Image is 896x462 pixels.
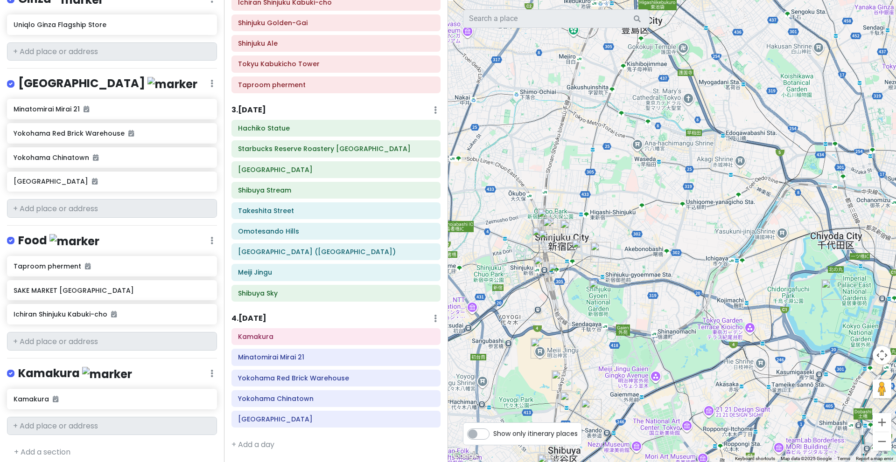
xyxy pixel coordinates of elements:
h6: [GEOGRAPHIC_DATA] [14,177,210,186]
a: Report a map error [856,456,893,461]
div: Taproom pherment [590,242,611,262]
h6: Starbucks Reserve Roastery Tokyo [238,145,434,153]
h6: 3 . [DATE] [231,105,266,115]
h6: Uniqlo Ginza Flagship Store [14,21,210,29]
h6: Takeshita Street [238,207,434,215]
h6: Shinjuku Golden-Gai [238,19,434,27]
img: marker [147,77,197,91]
h6: Omotesando Hills [238,227,434,235]
button: Drag Pegman onto the map to open Street View [873,379,891,398]
button: Zoom in [873,413,891,432]
button: Map camera controls [873,346,891,365]
div: eggslut Shinjuku Southern Terrace [534,256,554,276]
div: Meiji Jingu [531,338,551,359]
i: Added to itinerary [93,154,98,161]
div: Tokyu Plaza Harajuku (Harakado) [560,392,581,412]
div: Shinjuku Ale [545,216,566,236]
a: Terms (opens in new tab) [837,456,850,461]
div: The Giant 3D Cat [539,229,559,250]
h6: Yokohama Chinatown [238,394,434,403]
h6: SAKE MARKET [GEOGRAPHIC_DATA] [14,286,210,295]
div: Miyashita Park [545,436,565,456]
div: Tokyu Kabukicho Tower [538,208,558,229]
div: Shinjuku Golden-Gai [560,220,581,240]
a: + Add a day [231,439,274,450]
i: Added to itinerary [53,396,58,402]
h6: Minatomirai Mirai 21 [238,353,434,361]
h4: [GEOGRAPHIC_DATA] [18,76,197,91]
input: + Add place or address [7,332,217,351]
h6: Minatomirai Mirai 21 [14,105,210,113]
h6: Yokohama Red Brick Warehouse [14,129,210,138]
input: Search a place [463,9,650,28]
h6: 4 . [DATE] [231,314,266,324]
span: Show only itinerary places [493,428,578,439]
img: Google [450,450,481,462]
i: Added to itinerary [85,263,91,269]
h6: Yokohama Chinatown [14,153,210,162]
a: Open this area in Google Maps (opens a new window) [450,450,481,462]
i: Added to itinerary [111,311,117,317]
h6: Shinjuku Ale [238,39,434,48]
div: Takeshita Street [552,370,572,391]
span: Map data ©2025 Google [781,456,832,461]
div: Shinjuku Gyoen National Garden [589,279,609,300]
i: Added to itinerary [84,106,89,112]
h6: Tokyu Plaza Harajuku (Harakado) [238,248,434,256]
img: marker [82,367,132,381]
div: Omotesando Hills [581,399,602,420]
div: Takashimaya Times Square [548,263,569,283]
h6: Shibuya Stream [238,186,434,194]
input: + Add place or address [7,417,217,435]
i: Added to itinerary [92,178,98,185]
h4: Food [18,233,99,248]
button: Zoom out [873,432,891,451]
h6: Yokohama Red Brick Warehouse [238,374,434,382]
h6: Taproom pherment [14,262,210,270]
i: Added to itinerary [128,130,134,137]
button: Keyboard shortcuts [735,455,775,462]
a: + Add a section [14,447,70,457]
h6: Yamashita Park [238,415,434,423]
h6: Kamakura [238,332,434,341]
h6: Hachiko Statue [238,124,434,132]
h6: Tokyu Kabukicho Tower [238,60,434,68]
div: SAKE MARKET Shinjuku [572,239,592,260]
input: + Add place or address [7,42,217,61]
h6: Taproom pherment [238,81,434,89]
div: Imperial Palace [821,279,842,300]
h4: Kamakura [18,366,132,381]
img: marker [49,234,99,248]
h6: Shibuya Sky [238,289,434,297]
div: Ichiran Shinjuku Kabuki-cho [543,218,563,238]
input: + Add place or address [7,199,217,218]
h6: Meiji Jingu [238,268,434,276]
h6: Miyashita Park [238,165,434,174]
h6: Kamakura [14,395,210,403]
h6: Ichiran Shinjuku Kabuki-cho [14,310,210,318]
div: Omoide Yokocho [532,227,553,248]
